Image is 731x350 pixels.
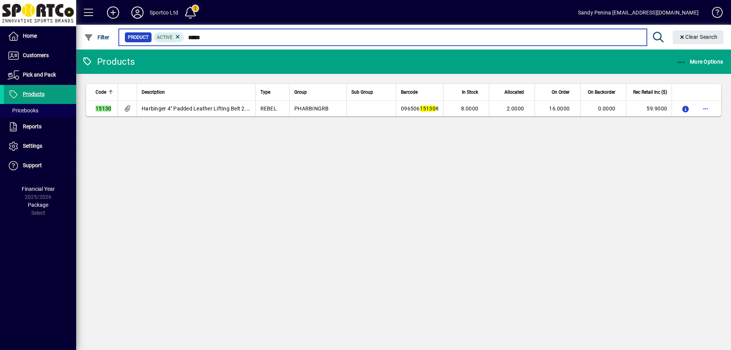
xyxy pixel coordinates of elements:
[125,6,150,19] button: Profile
[351,88,391,96] div: Sub Group
[4,156,76,175] a: Support
[401,88,418,96] span: Barcode
[150,6,178,19] div: Sportco Ltd
[633,88,667,96] span: Rec Retail Inc ($)
[8,107,38,113] span: Pricebooks
[23,91,45,97] span: Products
[154,32,184,42] mat-chip: Activation Status: Active
[598,105,616,112] span: 0.0000
[4,117,76,136] a: Reports
[448,88,485,96] div: In Stock
[84,34,110,40] span: Filter
[675,55,725,69] button: More Options
[294,105,329,112] span: PHARBINGRB
[461,105,479,112] span: 8.0000
[96,105,111,112] em: 15130
[626,101,672,116] td: 59.9000
[4,137,76,156] a: Settings
[260,105,277,112] span: REBEL
[23,33,37,39] span: Home
[578,6,699,19] div: Sandy Penina [EMAIL_ADDRESS][DOMAIN_NAME]
[23,52,49,58] span: Customers
[673,30,724,44] button: Clear
[82,30,112,44] button: Filter
[706,2,721,26] a: Knowledge Base
[4,66,76,85] a: Pick and Pack
[23,143,42,149] span: Settings
[142,105,267,112] span: Harbinger 4" Padded Leather Lifting Belt 2.0 Small r
[679,34,718,40] span: Clear Search
[585,88,622,96] div: On Backorder
[4,27,76,46] a: Home
[23,72,56,78] span: Pick and Pack
[504,88,524,96] span: Allocated
[294,88,342,96] div: Group
[420,105,436,112] em: 15130
[260,88,285,96] div: Type
[677,59,723,65] span: More Options
[539,88,576,96] div: On Order
[549,105,570,112] span: 16.0000
[401,105,439,112] span: 096506 8
[507,105,524,112] span: 2.0000
[260,88,270,96] span: Type
[401,88,439,96] div: Barcode
[462,88,478,96] span: In Stock
[351,88,373,96] span: Sub Group
[142,88,165,96] span: Description
[494,88,531,96] div: Allocated
[96,88,113,96] div: Code
[22,186,55,192] span: Financial Year
[4,46,76,65] a: Customers
[294,88,307,96] span: Group
[588,88,615,96] span: On Backorder
[28,202,48,208] span: Package
[96,88,106,96] span: Code
[699,102,712,115] button: More options
[142,88,251,96] div: Description
[23,123,41,129] span: Reports
[128,34,148,41] span: Product
[4,104,76,117] a: Pricebooks
[82,56,135,68] div: Products
[157,35,172,40] span: Active
[23,162,42,168] span: Support
[552,88,570,96] span: On Order
[101,6,125,19] button: Add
